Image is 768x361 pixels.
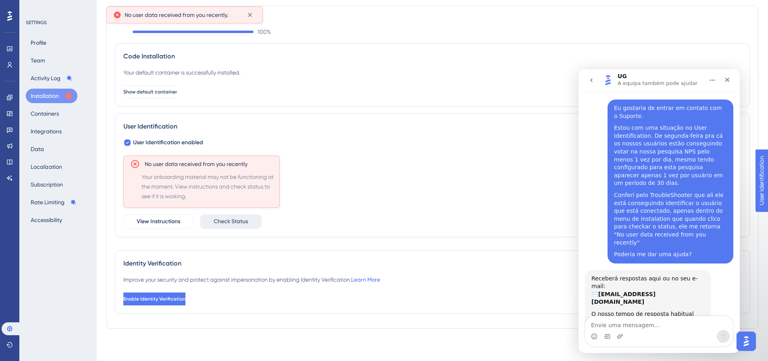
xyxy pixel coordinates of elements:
iframe: UserGuiding AI Assistant Launcher [734,329,758,353]
button: Check Status [200,214,262,229]
button: Show default container [123,85,177,98]
button: Team [26,53,50,68]
button: Profile [26,35,51,50]
button: Localization [26,160,67,174]
iframe: Intercom live chat [579,69,740,353]
button: Accessibility [26,213,67,227]
div: Code Installation [123,52,741,61]
span: No user data received from you recently. [125,10,228,20]
span: User Identification enabled [133,138,203,147]
label: You’re getting full value! 🎉 [133,14,750,24]
span: Your onboarding material may not be functioning at the moment. View instructions and check status... [142,172,276,201]
div: User Identification [123,122,741,131]
button: View Instructions [123,214,194,229]
span: Show default container [123,89,177,95]
div: Identity Verification [123,259,741,268]
div: Your default container is successfully installed. [123,68,240,77]
button: Data [26,142,49,156]
button: Subscription [26,177,68,192]
span: User Identification [6,2,56,12]
button: Containers [26,106,64,121]
span: 100 % [258,27,271,37]
span: Enable Identity Verification [123,296,185,302]
div: Improve your security and protect against impersonation by enabling Identity Verification. [123,275,380,284]
span: Check Status [214,217,248,226]
button: Enable Identity Verification [123,293,185,305]
button: Rate Limiting [26,195,81,210]
button: Integrations [26,124,67,139]
a: Learn More [351,276,380,283]
span: View Instructions [137,217,180,226]
button: Activity Log [26,71,77,85]
div: SETTINGS [26,19,91,26]
span: No user data received from you recently [145,159,248,169]
button: Installation [26,89,77,103]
